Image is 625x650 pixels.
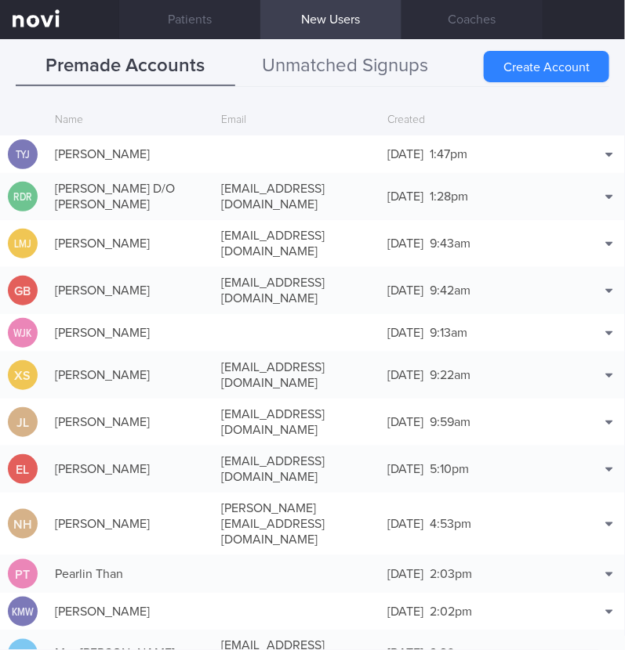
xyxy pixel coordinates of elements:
[388,568,424,580] span: [DATE]
[213,267,380,314] div: [EMAIL_ADDRESS][DOMAIN_NAME]
[388,416,424,428] span: [DATE]
[388,190,424,203] span: [DATE]
[10,182,35,212] div: RDR
[213,173,380,220] div: [EMAIL_ADDRESS][DOMAIN_NAME]
[388,327,424,339] span: [DATE]
[16,47,235,86] button: Premade Accounts
[213,493,380,555] div: [PERSON_NAME][EMAIL_ADDRESS][DOMAIN_NAME]
[47,453,213,485] div: [PERSON_NAME]
[8,559,38,590] div: PT
[10,318,35,348] div: WJK
[213,399,380,446] div: [EMAIL_ADDRESS][DOMAIN_NAME]
[47,406,213,438] div: [PERSON_NAME]
[431,327,468,339] span: 9:13am
[388,148,424,161] span: [DATE]
[10,597,35,627] div: KMW
[47,106,213,135] div: Name
[431,568,473,580] span: 2:03pm
[47,173,213,220] div: [PERSON_NAME] D/O [PERSON_NAME]
[47,596,213,627] div: [PERSON_NAME]
[213,220,380,267] div: [EMAIL_ADDRESS][DOMAIN_NAME]
[431,190,469,203] span: 1:28pm
[431,148,468,161] span: 1:47pm
[213,446,380,493] div: [EMAIL_ADDRESS][DOMAIN_NAME]
[431,284,471,297] span: 9:42am
[8,276,38,306] div: GB
[213,106,380,135] div: Email
[388,369,424,381] span: [DATE]
[47,139,213,170] div: [PERSON_NAME]
[484,51,609,82] button: Create Account
[213,352,380,399] div: [EMAIL_ADDRESS][DOMAIN_NAME]
[47,508,213,540] div: [PERSON_NAME]
[388,605,424,618] span: [DATE]
[10,139,35,170] div: TYJ
[10,229,35,259] div: LMJ
[8,407,38,438] div: JL
[47,275,213,306] div: [PERSON_NAME]
[380,106,547,135] div: Created
[388,237,424,250] span: [DATE]
[8,509,38,540] div: NH
[431,369,471,381] span: 9:22am
[388,518,424,530] span: [DATE]
[431,518,472,530] span: 4:53pm
[47,558,213,590] div: Pearlin Than
[47,317,213,348] div: [PERSON_NAME]
[8,454,38,485] div: EL
[431,237,471,250] span: 9:43am
[431,605,473,618] span: 2:02pm
[47,359,213,391] div: [PERSON_NAME]
[388,463,424,475] span: [DATE]
[431,463,470,475] span: 5:10pm
[431,416,471,428] span: 9:59am
[388,284,424,297] span: [DATE]
[235,47,455,86] button: Unmatched Signups
[8,360,38,391] div: XS
[47,228,213,259] div: [PERSON_NAME]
